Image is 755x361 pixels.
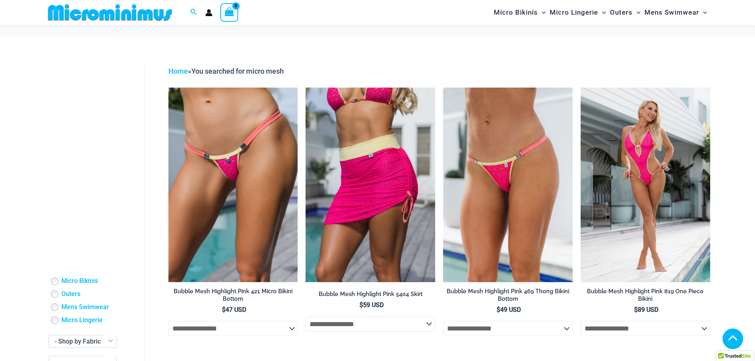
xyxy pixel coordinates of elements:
bdi: 47 USD [222,306,246,313]
span: - Shop by Fabric [55,338,101,345]
a: Bubble Mesh Highlight Pink 5404 Skirt [306,290,435,301]
a: Bubble Mesh Highlight Pink 469 Thong Bikini Bottom [443,288,573,306]
a: Micro Lingerie [61,316,103,325]
a: Micro BikinisMenu ToggleMenu Toggle [492,2,548,23]
h2: Bubble Mesh Highlight Pink 469 Thong Bikini Bottom [443,288,573,302]
span: Micro Lingerie [550,2,598,23]
span: Menu Toggle [598,2,606,23]
a: Micro Bikinis [61,277,98,285]
nav: Site Navigation [491,1,711,24]
span: Mens Swimwear [644,2,699,23]
span: $ [222,306,226,313]
img: Bubble Mesh Highlight Pink 309 Top 5404 Skirt 01 [306,88,435,282]
img: Bubble Mesh Highlight Pink 469 Thong 01 [443,88,573,282]
h2: Bubble Mesh Highlight Pink 819 One Piece Bikini [581,288,710,302]
bdi: 59 USD [359,301,384,309]
img: Bubble Mesh Highlight Pink 819 One Piece 01 [581,88,710,282]
a: Search icon link [190,8,197,17]
span: - Shop by Fabric [49,335,116,348]
a: Bubble Mesh Highlight Pink 421 Micro 01Bubble Mesh Highlight Pink 421 Micro 02Bubble Mesh Highlig... [168,88,298,282]
h2: Bubble Mesh Highlight Pink 421 Micro Bikini Bottom [168,288,298,302]
span: - Shop by Fabric [49,335,117,348]
img: Bubble Mesh Highlight Pink 421 Micro 01 [168,88,298,282]
a: Account icon link [205,9,212,16]
span: Outers [610,2,633,23]
bdi: 89 USD [634,306,658,313]
bdi: 49 USD [497,306,521,313]
a: Home [168,67,188,75]
span: $ [634,306,638,313]
span: $ [497,306,500,313]
a: Outers [61,290,80,298]
span: Menu Toggle [538,2,546,23]
a: View Shopping Cart, empty [220,3,239,21]
a: Bubble Mesh Highlight Pink 421 Micro Bikini Bottom [168,288,298,306]
span: You searched for micro mesh [191,67,284,75]
a: Bubble Mesh Highlight Pink 469 Thong 01Bubble Mesh Highlight Pink 469 Thong 02Bubble Mesh Highlig... [443,88,573,282]
a: OutersMenu ToggleMenu Toggle [608,2,642,23]
a: Mens Swimwear [61,303,109,311]
iframe: TrustedSite Certified [49,59,120,218]
img: MM SHOP LOGO FLAT [45,4,175,21]
span: Menu Toggle [699,2,707,23]
span: Menu Toggle [633,2,640,23]
span: » [168,67,284,75]
a: Micro LingerieMenu ToggleMenu Toggle [548,2,608,23]
a: Mens SwimwearMenu ToggleMenu Toggle [642,2,709,23]
a: Bubble Mesh Highlight Pink 309 Top 5404 Skirt 01Bubble Mesh Highlight Pink 309 Top 5404 Skirt 02B... [306,88,435,282]
span: Micro Bikinis [494,2,538,23]
a: Bubble Mesh Highlight Pink 819 One Piece Bikini [581,288,710,306]
h2: Bubble Mesh Highlight Pink 5404 Skirt [306,290,435,298]
span: $ [359,301,363,309]
a: Bubble Mesh Highlight Pink 819 One Piece 01Bubble Mesh Highlight Pink 819 One Piece 03Bubble Mesh... [581,88,710,282]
